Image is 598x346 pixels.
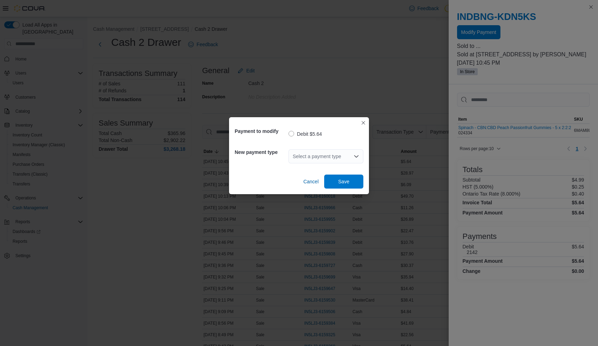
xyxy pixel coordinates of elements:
h5: New payment type [235,145,287,159]
label: Debit $5.64 [289,130,322,138]
span: Cancel [303,178,319,185]
span: Save [338,178,349,185]
button: Save [324,175,363,189]
button: Closes this modal window [359,119,368,127]
button: Open list of options [354,154,359,159]
input: Accessible screen reader label [293,152,293,161]
button: Cancel [300,175,321,189]
h5: Payment to modify [235,124,287,138]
